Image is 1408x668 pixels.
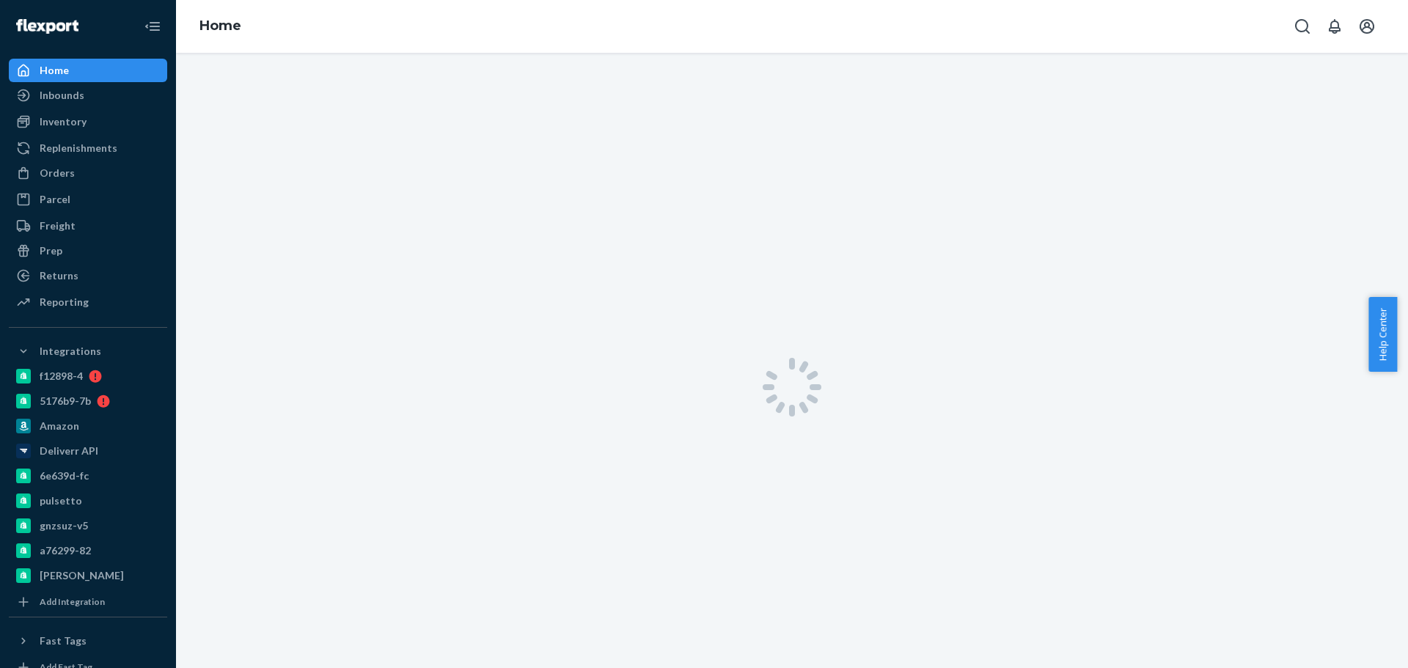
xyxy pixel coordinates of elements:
[40,88,84,103] div: Inbounds
[188,5,253,48] ol: breadcrumbs
[9,84,167,107] a: Inbounds
[1352,12,1382,41] button: Open account menu
[40,493,82,508] div: pulsetto
[9,564,167,587] a: [PERSON_NAME]
[9,439,167,463] a: Deliverr API
[40,634,87,648] div: Fast Tags
[9,414,167,438] a: Amazon
[138,12,167,41] button: Close Navigation
[40,243,62,258] div: Prep
[9,264,167,287] a: Returns
[9,214,167,238] a: Freight
[40,63,69,78] div: Home
[9,593,167,611] a: Add Integration
[40,543,91,558] div: a76299-82
[40,344,101,359] div: Integrations
[9,629,167,653] button: Fast Tags
[9,161,167,185] a: Orders
[40,394,91,408] div: 5176b9-7b
[9,339,167,363] button: Integrations
[40,166,75,180] div: Orders
[9,136,167,160] a: Replenishments
[40,295,89,309] div: Reporting
[40,469,89,483] div: 6e639d-fc
[40,192,70,207] div: Parcel
[9,464,167,488] a: 6e639d-fc
[9,389,167,413] a: 5176b9-7b
[40,219,76,233] div: Freight
[9,290,167,314] a: Reporting
[40,369,83,383] div: f12898-4
[9,188,167,211] a: Parcel
[40,595,105,608] div: Add Integration
[40,268,78,283] div: Returns
[199,18,241,34] a: Home
[40,419,79,433] div: Amazon
[40,518,88,533] div: gnzsuz-v5
[40,141,117,155] div: Replenishments
[16,19,78,34] img: Flexport logo
[40,444,98,458] div: Deliverr API
[1320,12,1349,41] button: Open notifications
[9,239,167,263] a: Prep
[9,514,167,537] a: gnzsuz-v5
[40,114,87,129] div: Inventory
[1368,297,1397,372] button: Help Center
[9,59,167,82] a: Home
[40,568,124,583] div: [PERSON_NAME]
[9,539,167,562] a: a76299-82
[9,110,167,133] a: Inventory
[1288,12,1317,41] button: Open Search Box
[9,364,167,388] a: f12898-4
[9,489,167,513] a: pulsetto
